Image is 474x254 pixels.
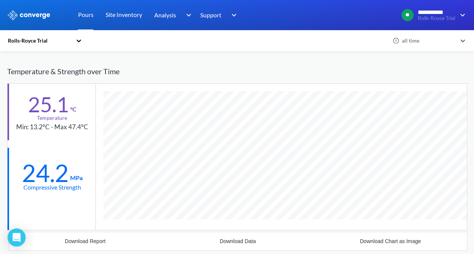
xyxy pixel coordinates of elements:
div: Rolls-Royce Trial [7,37,72,45]
div: all time [400,37,457,45]
button: Download Report [9,232,162,250]
span: Analysis [154,10,176,20]
div: Download Chart as Image [360,238,421,244]
div: Temperature [37,114,67,122]
div: 25.1 [28,95,69,114]
img: icon-clock.svg [393,37,399,44]
img: downArrow.svg [227,11,239,20]
img: downArrow.svg [181,11,193,20]
button: Download Data [161,232,314,250]
div: Download Report [65,238,106,244]
div: Open Intercom Messenger [8,228,26,246]
div: Temperature & Strength over Time [7,60,467,83]
div: Download Data [220,238,256,244]
span: Support [200,10,221,20]
button: Download Chart as Image [314,232,467,250]
div: 24.2 [22,164,69,182]
div: Compressive Strength [23,182,81,192]
img: downArrow.svg [455,11,467,20]
div: Min: 13.2°C - Max 47.4°C [16,122,88,132]
span: Rolls-Royce Trial [417,15,455,21]
img: logo_ewhite.svg [7,10,51,20]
